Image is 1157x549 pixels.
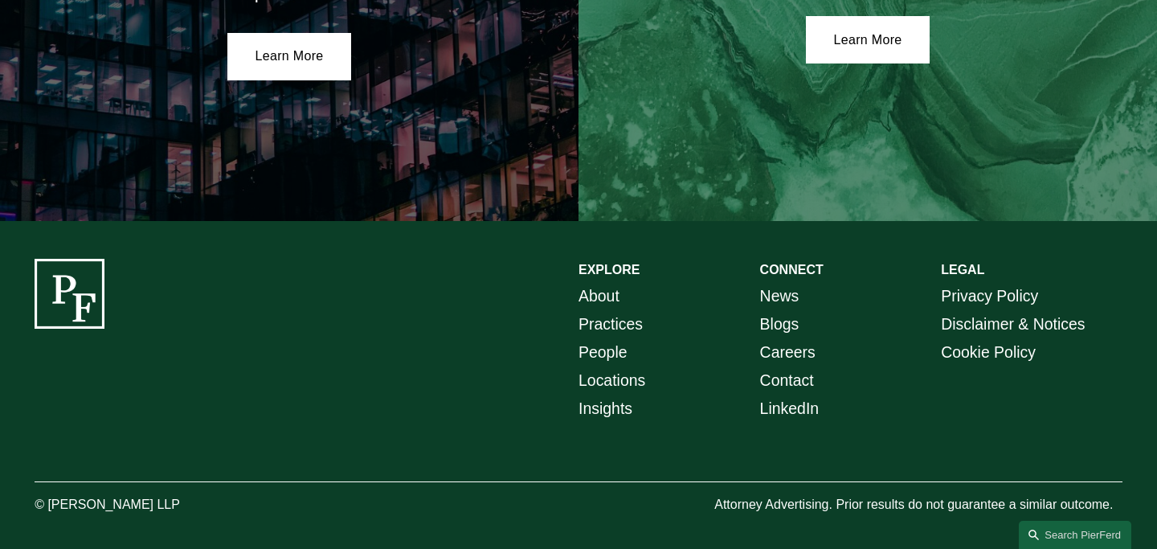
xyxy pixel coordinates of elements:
a: Disclaimer & Notices [941,310,1085,338]
strong: EXPLORE [578,263,640,277]
a: Privacy Policy [941,282,1038,310]
a: About [578,282,619,310]
a: News [760,282,799,310]
p: Attorney Advertising. Prior results do not guarantee a similar outcome. [714,494,1122,517]
a: Contact [760,367,814,395]
strong: CONNECT [760,263,824,277]
strong: LEGAL [941,263,984,277]
a: Insights [578,395,632,423]
a: Practices [578,310,643,338]
a: Search this site [1019,521,1131,549]
a: Locations [578,367,645,395]
a: Blogs [760,310,799,338]
a: Cookie Policy [941,338,1036,367]
a: Learn More [227,33,352,81]
a: People [578,338,628,367]
a: Careers [760,338,816,367]
p: © [PERSON_NAME] LLP [35,494,261,517]
a: LinkedIn [760,395,820,423]
a: Learn More [806,16,930,64]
